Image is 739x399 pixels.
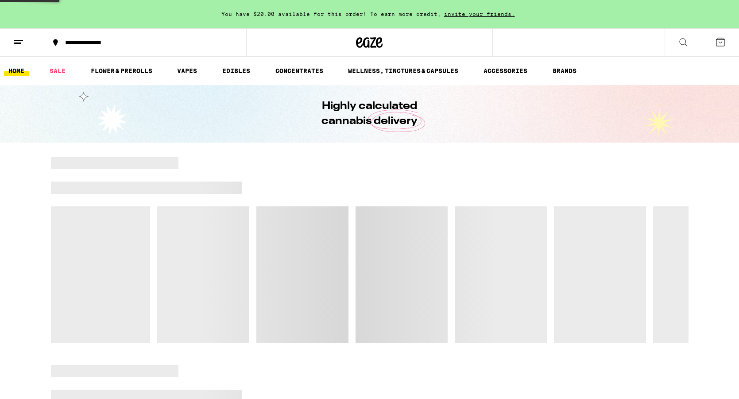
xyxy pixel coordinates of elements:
[479,66,532,76] a: ACCESSORIES
[218,66,255,76] a: EDIBLES
[221,11,441,17] span: You have $20.00 available for this order! To earn more credit,
[173,66,201,76] a: VAPES
[297,99,443,129] h1: Highly calculated cannabis delivery
[86,66,157,76] a: FLOWER & PREROLLS
[441,11,518,17] span: invite your friends.
[344,66,463,76] a: WELLNESS, TINCTURES & CAPSULES
[4,66,29,76] a: HOME
[45,66,70,76] a: SALE
[548,66,581,76] a: BRANDS
[271,66,328,76] a: CONCENTRATES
